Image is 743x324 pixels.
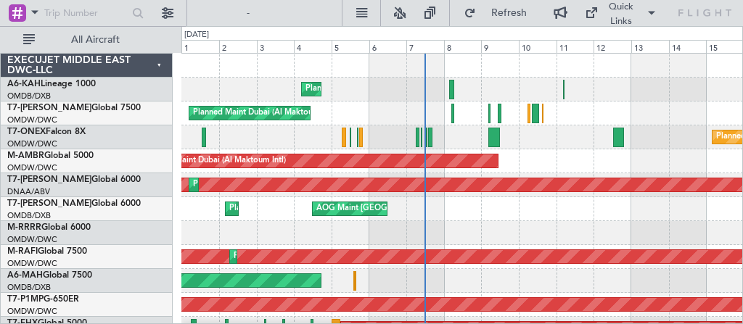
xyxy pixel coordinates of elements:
div: 11 [557,40,594,53]
a: OMDB/DXB [7,282,51,293]
a: M-AMBRGlobal 5000 [7,151,94,160]
a: OMDB/DXB [7,91,51,101]
a: DNAA/ABV [7,186,50,197]
input: Trip Number [44,2,128,24]
div: 8 [444,40,482,53]
span: Refresh [479,8,540,18]
span: T7-[PERSON_NAME] [7,175,91,184]
span: M-RAFI [7,247,38,256]
div: Planned Maint Dubai (Al Maktoum Intl) [234,246,377,267]
span: T7-[PERSON_NAME] [7,104,91,112]
span: All Aircraft [38,35,153,45]
div: 12 [594,40,631,53]
div: 1 [181,40,219,53]
span: T7-ONEX [7,128,46,136]
div: 4 [294,40,332,53]
span: T7-P1MP [7,295,44,304]
div: Planned Maint Dubai (Al Maktoum Intl) [193,102,336,124]
div: 10 [519,40,557,53]
div: 5 [332,40,369,53]
a: OMDW/DWC [7,162,57,173]
div: AOG Maint Dubai (Al Maktoum Intl) [154,150,286,172]
a: OMDW/DWC [7,258,57,269]
div: 7 [406,40,444,53]
a: T7-[PERSON_NAME]Global 7500 [7,104,141,112]
a: OMDW/DWC [7,115,57,125]
a: T7-[PERSON_NAME]Global 6000 [7,199,141,208]
div: 13 [631,40,669,53]
a: T7-P1MPG-650ER [7,295,79,304]
span: A6-MAH [7,271,43,280]
a: T7-[PERSON_NAME]Global 6000 [7,175,141,184]
a: OMDW/DWC [7,306,57,317]
div: 6 [369,40,407,53]
span: M-RRRR [7,223,41,232]
div: 9 [481,40,519,53]
a: T7-ONEXFalcon 8X [7,128,86,136]
a: A6-MAHGlobal 7500 [7,271,92,280]
button: All Aircraft [16,28,157,51]
div: Planned Maint Dubai (Al Maktoum Intl) [305,78,448,100]
div: 2 [219,40,257,53]
a: A6-KAHLineage 1000 [7,80,96,88]
div: 14 [669,40,707,53]
span: A6-KAH [7,80,41,88]
div: Planned Maint Dubai (Al Maktoum Intl) [193,174,336,196]
a: OMDB/DXB [7,210,51,221]
button: Quick Links [578,1,665,25]
a: OMDW/DWC [7,138,57,149]
span: M-AMBR [7,151,44,160]
button: Refresh [457,1,544,25]
div: [DATE] [184,29,209,41]
div: 3 [257,40,295,53]
a: M-RAFIGlobal 7500 [7,247,87,256]
a: M-RRRRGlobal 6000 [7,223,91,232]
div: Planned Maint [GEOGRAPHIC_DATA] ([GEOGRAPHIC_DATA] Intl) [229,198,472,220]
span: T7-[PERSON_NAME] [7,199,91,208]
div: AOG Maint [GEOGRAPHIC_DATA] (Dubai Intl) [316,198,486,220]
a: OMDW/DWC [7,234,57,245]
